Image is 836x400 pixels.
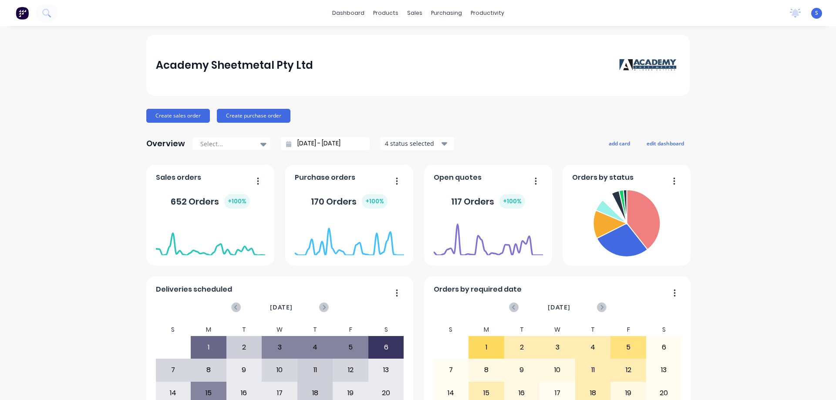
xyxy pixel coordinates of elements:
[224,194,250,208] div: + 100 %
[539,323,575,336] div: W
[434,284,522,295] span: Orders by required date
[603,138,636,149] button: add card
[171,194,250,208] div: 652 Orders
[434,172,482,183] span: Open quotes
[504,323,540,336] div: T
[469,336,504,358] div: 1
[540,336,575,358] div: 3
[227,336,262,358] div: 2
[575,323,611,336] div: T
[369,359,404,381] div: 13
[469,323,504,336] div: M
[191,336,226,358] div: 1
[368,323,404,336] div: S
[641,138,690,149] button: edit dashboard
[647,359,681,381] div: 13
[16,7,29,20] img: Factory
[311,194,388,208] div: 170 Orders
[611,336,646,358] div: 5
[146,135,185,152] div: Overview
[619,59,680,72] img: Academy Sheetmetal Pty Ltd
[217,109,290,123] button: Create purchase order
[333,359,368,381] div: 12
[505,336,539,358] div: 2
[262,359,297,381] div: 10
[146,109,210,123] button: Create sales order
[499,194,525,208] div: + 100 %
[611,359,646,381] div: 12
[262,323,297,336] div: W
[505,359,539,381] div: 9
[270,303,293,312] span: [DATE]
[227,359,262,381] div: 9
[647,336,681,358] div: 6
[433,323,469,336] div: S
[298,336,333,358] div: 4
[226,323,262,336] div: T
[369,336,404,358] div: 6
[427,7,466,20] div: purchasing
[156,57,313,74] div: Academy Sheetmetal Pty Ltd
[469,359,504,381] div: 8
[362,194,388,208] div: + 100 %
[434,359,469,381] div: 7
[297,323,333,336] div: T
[295,172,355,183] span: Purchase orders
[572,172,634,183] span: Orders by status
[576,359,610,381] div: 11
[298,359,333,381] div: 11
[466,7,509,20] div: productivity
[155,323,191,336] div: S
[548,303,570,312] span: [DATE]
[262,336,297,358] div: 3
[576,336,610,358] div: 4
[328,7,369,20] a: dashboard
[333,323,368,336] div: F
[369,7,403,20] div: products
[815,9,818,17] span: S
[156,359,191,381] div: 7
[191,359,226,381] div: 8
[380,137,454,150] button: 4 status selected
[191,323,226,336] div: M
[333,336,368,358] div: 5
[385,139,440,148] div: 4 status selected
[610,323,646,336] div: F
[540,359,575,381] div: 10
[156,172,201,183] span: Sales orders
[646,323,682,336] div: S
[403,7,427,20] div: sales
[451,194,525,208] div: 117 Orders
